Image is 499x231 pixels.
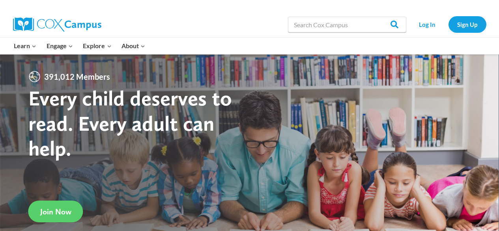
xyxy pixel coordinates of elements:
nav: Secondary Navigation [410,16,486,32]
a: Log In [410,16,445,32]
img: Cox Campus [13,17,101,32]
a: Sign Up [449,16,486,32]
span: Learn [14,41,36,51]
span: Explore [83,41,111,51]
input: Search Cox Campus [288,17,406,32]
a: Join Now [28,201,83,222]
span: Engage [47,41,73,51]
span: About [121,41,145,51]
nav: Primary Navigation [9,38,150,54]
strong: Every child deserves to read. Every adult can help. [28,85,232,161]
span: 391,012 Members [41,70,113,83]
span: Join Now [40,207,71,216]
